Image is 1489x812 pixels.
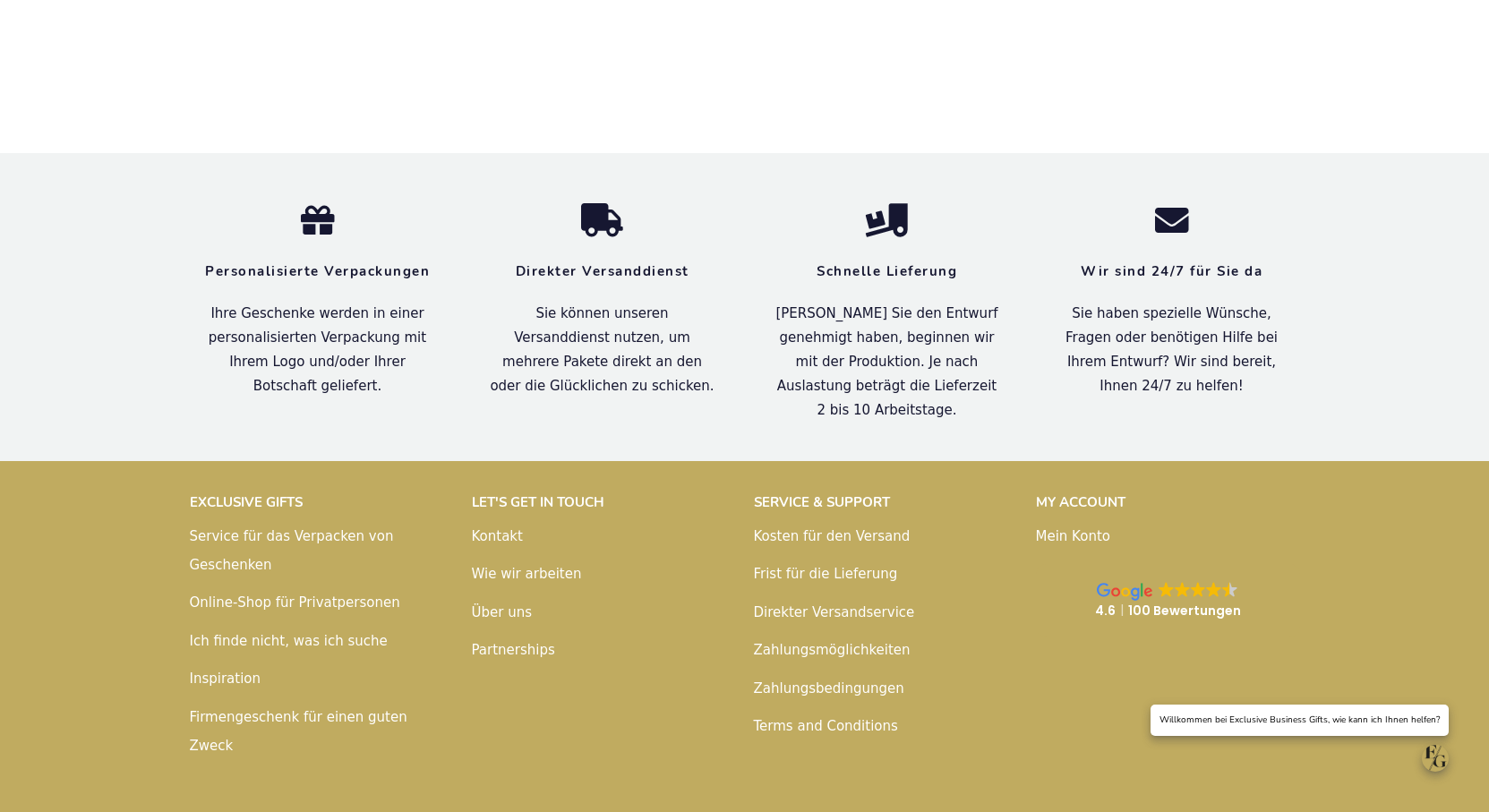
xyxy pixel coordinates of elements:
[754,566,898,582] a: Frist für die Lieferung
[190,671,261,687] a: Inspiration
[472,566,582,582] a: Wie wir arbeiten
[1095,602,1241,620] strong: 4.6 100 Bewertungen
[754,642,911,658] a: Zahlungsmöglichkeiten
[1191,582,1206,597] img: Google
[1206,582,1221,597] img: Google
[754,718,898,734] a: Terms and Conditions
[472,604,533,620] a: Über uns
[190,528,394,573] a: Service für das Verpacken von Geschenken
[205,262,430,280] strong: Personalisierte Verpackungen
[1036,493,1125,511] strong: MY ACCOUNT
[1036,528,1110,544] a: Mein Konto
[1222,582,1237,597] img: Google
[1159,582,1174,597] img: Google
[472,528,523,544] a: Kontakt
[754,680,904,697] a: Zahlungsbedingungen
[487,302,718,398] p: Sie können unseren Versanddienst nutzen, um mehrere Pakete direkt an den oder die Glücklichen zu ...
[754,528,911,544] a: Kosten für den Versand
[472,493,604,511] strong: LET'S GET IN TOUCH
[1036,564,1300,637] a: Google GoogleGoogleGoogleGoogleGoogle 4.6100 Bewertungen
[190,633,388,649] a: Ich finde nicht, was ich suche
[1081,262,1262,280] strong: Wir sind 24/7 für Sie da
[472,642,555,658] a: Partnerships
[754,493,890,511] strong: SERVICE & SUPPORT
[190,709,407,754] a: Firmengeschenk für einen guten Zweck
[516,262,689,280] strong: Direkter Versanddienst
[1175,582,1190,597] img: Google
[772,302,1003,423] p: [PERSON_NAME] Sie den Entwurf genehmigt haben, beginnen wir mit der Produktion. Je nach Auslastun...
[817,262,957,280] strong: Schnelle Lieferung
[754,604,915,620] a: Direkter Versandservice
[1097,583,1152,601] img: Google
[1057,302,1288,398] p: Sie haben spezielle Wünsche, Fragen oder benötigen Hilfe bei Ihrem Entwurf? Wir sind bereit, Ihne...
[202,302,433,398] p: Ihre Geschenke werden in einer personalisierten Verpackung mit Ihrem Logo und/oder Ihrer Botschaf...
[190,594,400,611] a: Online-Shop für Privatpersonen
[190,493,303,511] strong: EXCLUSIVE GIFTS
